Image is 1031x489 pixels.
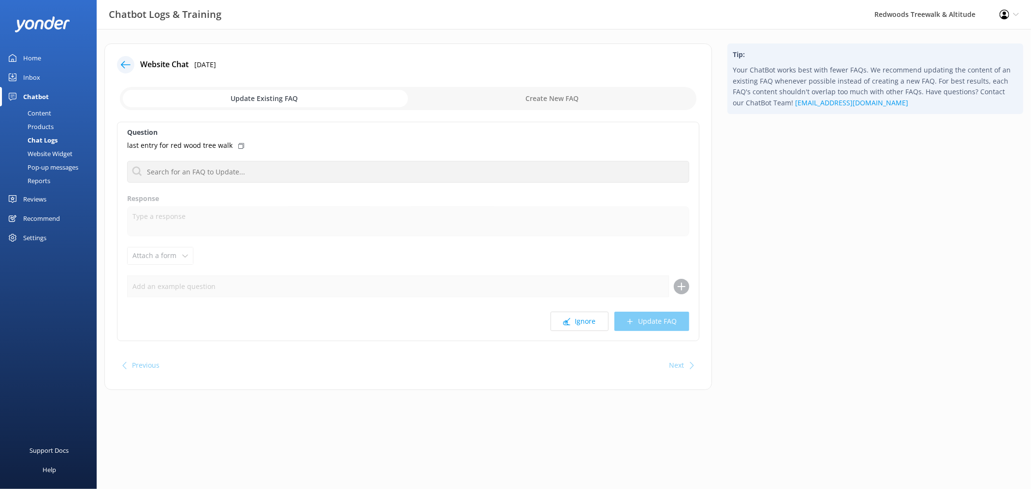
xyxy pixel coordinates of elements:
div: Recommend [23,209,60,228]
h3: Chatbot Logs & Training [109,7,221,22]
div: Chatbot [23,87,49,106]
div: Home [23,48,41,68]
div: Reports [6,174,50,187]
a: Website Widget [6,147,97,160]
div: Website Widget [6,147,73,160]
div: Pop-up messages [6,160,78,174]
h4: Website Chat [140,58,189,71]
a: Chat Logs [6,133,97,147]
div: Settings [23,228,46,247]
a: Content [6,106,97,120]
div: Content [6,106,51,120]
div: Products [6,120,54,133]
button: Ignore [551,312,609,331]
p: [DATE] [194,59,216,70]
a: Reports [6,174,97,187]
input: Search for an FAQ to Update... [127,161,689,183]
label: Response [127,193,689,204]
label: Question [127,127,689,138]
div: Help [43,460,56,479]
a: [EMAIL_ADDRESS][DOMAIN_NAME] [796,98,909,107]
div: Reviews [23,189,46,209]
div: Chat Logs [6,133,58,147]
p: Your ChatBot works best with fewer FAQs. We recommend updating the content of an existing FAQ whe... [733,65,1017,108]
img: yonder-white-logo.png [15,16,70,32]
div: Inbox [23,68,40,87]
h4: Tip: [733,49,1017,60]
input: Add an example question [127,275,669,297]
div: Support Docs [30,441,69,460]
a: Products [6,120,97,133]
p: last entry for red wood tree walk [127,140,232,151]
a: Pop-up messages [6,160,97,174]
